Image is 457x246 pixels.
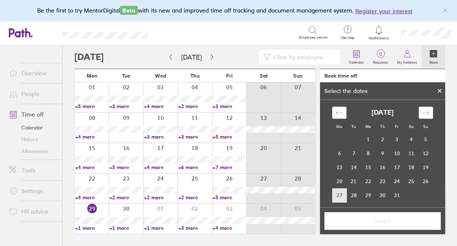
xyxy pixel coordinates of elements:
button: [DATE] [175,51,208,63]
td: Choose Sunday, October 5, 2025 as your check-in date. It’s available. [418,132,433,146]
a: +5 more [75,103,109,110]
a: +5 more [109,164,143,171]
div: Book time off [324,73,357,79]
a: +2 more [144,194,177,201]
a: +4 more [144,103,177,110]
td: Choose Saturday, October 11, 2025 as your check-in date. It’s available. [404,146,418,160]
a: +5 more [212,194,246,201]
a: +4 more [75,133,109,140]
span: 0 [369,51,393,57]
span: Mon [87,73,98,79]
a: +3 more [178,133,212,140]
button: Register your interest [355,7,412,15]
td: Choose Saturday, October 18, 2025 as your check-in date. It’s available. [404,160,418,174]
input: Filter by employee [271,50,335,64]
td: Choose Tuesday, October 28, 2025 as your check-in date. It’s available. [347,188,361,202]
a: Overview [3,66,62,81]
a: +4 more [144,164,177,171]
span: Sat [260,73,268,79]
span: Employee search [299,35,328,40]
a: +1 more [144,225,177,231]
small: Th [380,124,385,129]
a: +5 more [212,133,246,140]
td: Choose Wednesday, October 29, 2025 as your check-in date. It’s available. [361,188,375,202]
span: Notifications [367,36,391,40]
a: Settings [3,183,62,198]
span: Get help [336,36,360,40]
div: Move forward to switch to the next month. [419,107,433,119]
small: We [365,124,371,129]
a: History [3,133,62,145]
a: +3 more [178,225,212,231]
a: Book [422,45,445,69]
span: Thu [190,73,200,79]
td: Choose Tuesday, October 7, 2025 as your check-in date. It’s available. [347,146,361,160]
td: Choose Wednesday, October 1, 2025 as your check-in date. It’s available. [361,132,375,146]
a: +1 more [75,225,109,231]
td: Choose Thursday, October 2, 2025 as your check-in date. It’s available. [375,132,390,146]
span: Tue [122,73,130,79]
div: Select the dates [320,88,372,94]
div: Search [167,29,186,36]
span: Beta [120,6,138,15]
button: Select [324,212,441,230]
small: Fr [395,124,398,129]
label: Calendar [344,58,369,65]
td: Choose Thursday, October 30, 2025 as your check-in date. It’s available. [375,188,390,202]
span: Select [330,218,436,224]
label: Book [425,58,442,65]
label: My holidays [393,58,422,65]
a: Calendar [344,45,369,69]
td: Choose Friday, October 31, 2025 as your check-in date. It’s available. [390,188,404,202]
td: Choose Monday, October 27, 2025 as your check-in date. It’s available. [332,188,347,202]
td: Choose Saturday, October 25, 2025 as your check-in date. It’s available. [404,174,418,188]
td: Choose Monday, October 6, 2025 as your check-in date. It’s available. [332,146,347,160]
a: +3 more [212,103,246,110]
td: Choose Thursday, October 9, 2025 as your check-in date. It’s available. [375,146,390,160]
a: Tools [3,163,62,178]
a: +4 more [75,164,109,171]
span: Wed [155,73,166,79]
td: Choose Sunday, October 26, 2025 as your check-in date. It’s available. [418,174,433,188]
td: Choose Tuesday, October 14, 2025 as your check-in date. It’s available. [347,160,361,174]
td: Choose Tuesday, October 21, 2025 as your check-in date. It’s available. [347,174,361,188]
span: Sun [293,73,303,79]
div: Be the first to try MentorDigital with its new and improved time off tracking and document manage... [37,6,420,15]
td: Choose Monday, October 13, 2025 as your check-in date. It’s available. [332,160,347,174]
a: +1 more [109,225,143,231]
a: People [3,86,62,101]
a: Time off [3,107,62,122]
a: +3 more [144,133,177,140]
a: +2 more [178,103,212,110]
td: Choose Wednesday, October 22, 2025 as your check-in date. It’s available. [361,174,375,188]
small: Tu [351,124,356,129]
a: +3 more [109,103,143,110]
td: Choose Sunday, October 12, 2025 as your check-in date. It’s available. [418,146,433,160]
td: Choose Wednesday, October 15, 2025 as your check-in date. It’s available. [361,160,375,174]
td: Choose Friday, October 3, 2025 as your check-in date. It’s available. [390,132,404,146]
td: Choose Saturday, October 4, 2025 as your check-in date. It’s available. [404,132,418,146]
small: Su [423,124,428,129]
a: Calendar [3,122,62,133]
a: +2 more [109,194,143,201]
a: 0Requests [369,45,393,69]
td: Choose Thursday, October 23, 2025 as your check-in date. It’s available. [375,174,390,188]
td: Choose Wednesday, October 8, 2025 as your check-in date. It’s available. [361,146,375,160]
small: Sa [409,124,414,129]
a: +7 more [212,164,246,171]
a: Allowances [3,145,62,157]
div: Move backward to switch to the previous month. [332,107,347,119]
span: Fri [226,73,233,79]
a: My holidays [393,45,422,69]
a: +2 more [178,194,212,201]
strong: [DATE] [372,109,394,117]
td: Choose Monday, October 20, 2025 as your check-in date. It’s available. [332,174,347,188]
td: Choose Thursday, October 16, 2025 as your check-in date. It’s available. [375,160,390,174]
td: Choose Friday, October 10, 2025 as your check-in date. It’s available. [390,146,404,160]
td: Choose Friday, October 24, 2025 as your check-in date. It’s available. [390,174,404,188]
div: Calendar [324,100,441,211]
td: Choose Sunday, October 19, 2025 as your check-in date. It’s available. [418,160,433,174]
a: HR advice [3,204,62,219]
td: Choose Friday, October 17, 2025 as your check-in date. It’s available. [390,160,404,174]
small: Mo [336,124,342,129]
